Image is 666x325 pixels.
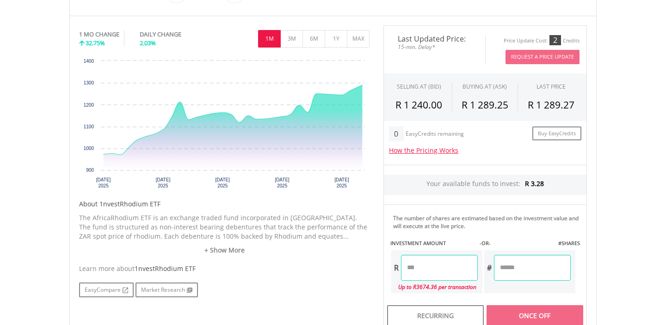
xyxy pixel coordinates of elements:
a: + Show More [79,246,370,255]
text: [DATE] 2025 [334,177,349,188]
div: The number of shares are estimated based on the investment value and will execute at the live price. [393,214,583,230]
span: R 1 240.00 [395,98,442,111]
text: 1000 [84,146,94,151]
div: EasyCredits remaining [406,131,464,138]
span: 1nvestRhodium ETF [135,264,196,273]
span: R 1 289.27 [528,98,574,111]
text: [DATE] 2025 [96,177,111,188]
button: 1M [258,30,281,48]
div: Price Update Cost: [504,37,548,44]
div: R [391,255,401,281]
div: Your available funds to invest: [384,175,586,195]
span: Last Updated Price: [391,35,478,42]
button: 6M [302,30,325,48]
h5: About 1nvestRhodium ETF [79,199,370,209]
text: 900 [86,168,94,173]
div: LAST PRICE [536,83,566,90]
text: 1400 [84,59,94,64]
div: Learn more about [79,264,370,273]
span: 15-min. Delay* [391,42,478,51]
span: BUYING AT (ASK) [462,83,507,90]
button: MAX [347,30,370,48]
div: Chart. Highcharts interactive chart. [79,56,370,195]
label: -OR- [480,240,491,247]
button: Request A Price Update [506,50,580,64]
div: Credits [563,37,580,44]
span: 32.75% [86,39,105,47]
a: Market Research [136,283,198,297]
span: R 3.28 [525,179,544,188]
div: 2 [549,35,561,45]
text: 1200 [84,102,94,108]
text: 1300 [84,80,94,85]
text: [DATE] 2025 [275,177,290,188]
svg: Interactive chart [79,56,370,195]
div: # [484,255,494,281]
a: Buy EasyCredits [532,126,581,141]
div: DAILY CHANGE [140,30,212,39]
span: 2.03% [140,39,156,47]
label: INVESTMENT AMOUNT [390,240,446,247]
button: 3M [280,30,303,48]
div: 1 MO CHANGE [79,30,119,39]
text: [DATE] 2025 [156,177,171,188]
a: How the Pricing Works [389,146,458,155]
label: #SHARES [558,240,580,247]
div: Up to R3674.36 per transaction [391,281,478,293]
span: R 1 289.25 [462,98,508,111]
div: SELLING AT (BID) [397,83,441,90]
text: 1100 [84,124,94,129]
div: 0 [389,126,403,141]
button: 1Y [325,30,347,48]
a: EasyCompare [79,283,134,297]
text: [DATE] 2025 [216,177,230,188]
p: The AfricaRhodium ETF is an exchange traded fund incorporated in [GEOGRAPHIC_DATA]. The fund is s... [79,213,370,241]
